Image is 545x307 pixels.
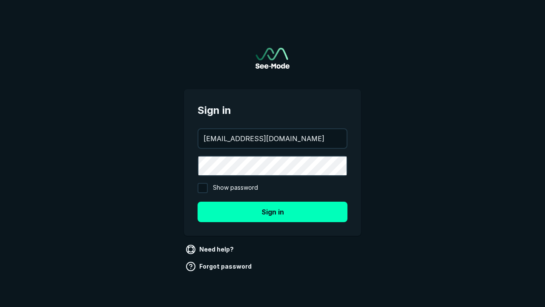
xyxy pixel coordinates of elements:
[198,202,347,222] button: Sign in
[184,260,255,273] a: Forgot password
[198,129,347,148] input: your@email.com
[255,48,290,69] img: See-Mode Logo
[255,48,290,69] a: Go to sign in
[184,243,237,256] a: Need help?
[198,103,347,118] span: Sign in
[213,183,258,193] span: Show password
